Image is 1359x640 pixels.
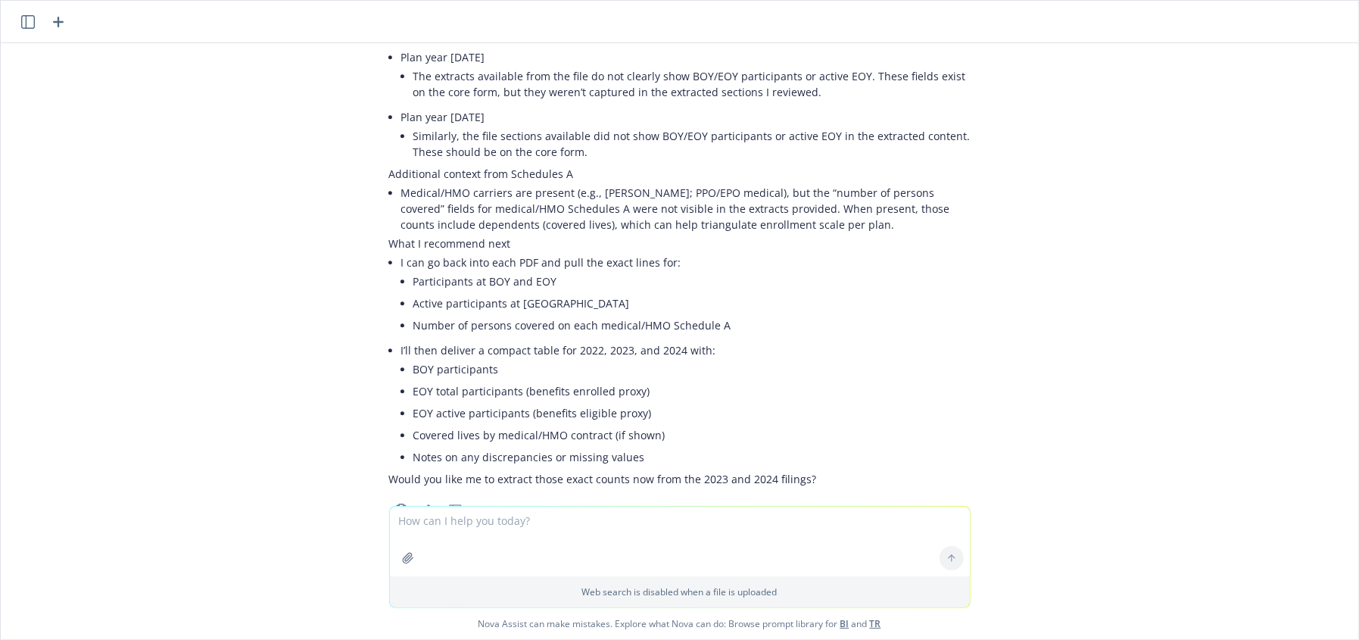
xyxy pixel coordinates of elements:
button: Thumbs down [444,499,468,520]
li: Medical/HMO carriers are present (e.g., [PERSON_NAME]; PPO/EPO medical), but the “number of perso... [401,182,971,236]
li: I can go back into each PDF and pull the exact lines for: [401,251,971,339]
li: Active participants at [GEOGRAPHIC_DATA] [413,292,971,314]
p: Additional context from Schedules A [389,166,971,182]
li: I’ll then deliver a compact table for 2022, 2023, and 2024 with: [401,339,971,471]
p: Web search is disabled when a file is uploaded [399,585,961,598]
p: What I recommend next [389,236,971,251]
svg: Copy to clipboard [394,503,408,517]
p: Plan year [DATE] [401,109,971,125]
p: Would you like me to extract those exact counts now from the 2023 and 2024 filings? [389,471,971,487]
li: BOY participants [413,358,971,380]
li: Notes on any discrepancies or missing values [413,446,971,468]
li: Covered lives by medical/HMO contract (if shown) [413,424,971,446]
a: BI [840,617,849,630]
li: The extracts available from the file do not clearly show BOY/EOY participants or active EOY. Thes... [413,65,971,103]
li: Participants at BOY and EOY [413,270,971,292]
li: Similarly, the file sections available did not show BOY/EOY participants or active EOY in the ext... [413,125,971,163]
li: EOY active participants (benefits eligible proxy) [413,402,971,424]
li: Number of persons covered on each medical/HMO Schedule A [413,314,971,336]
li: EOY total participants (benefits enrolled proxy) [413,380,971,402]
a: TR [870,617,881,630]
p: Plan year [DATE] [401,49,971,65]
span: Nova Assist can make mistakes. Explore what Nova can do: Browse prompt library for and [7,608,1352,639]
